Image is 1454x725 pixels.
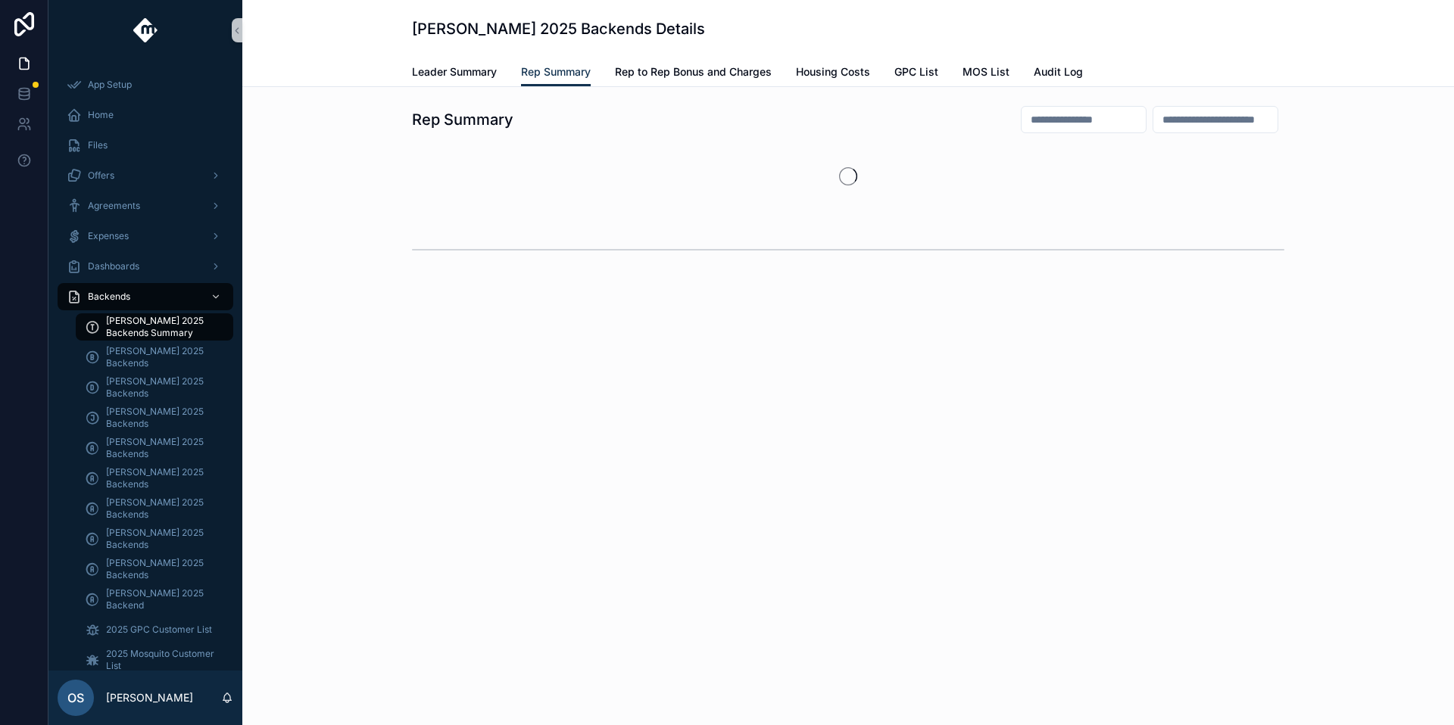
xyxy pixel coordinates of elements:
[88,260,139,272] span: Dashboards
[88,109,114,121] span: Home
[963,58,1009,89] a: MOS List
[58,162,233,189] a: Offers
[76,313,233,341] a: [PERSON_NAME] 2025 Backends Summary
[76,525,233,552] a: [PERSON_NAME] 2025 Backends
[76,344,233,371] a: [PERSON_NAME] 2025 Backends
[106,690,193,705] p: [PERSON_NAME]
[76,465,233,492] a: [PERSON_NAME] 2025 Backends
[412,18,705,39] h1: [PERSON_NAME] 2025 Backends Details
[88,170,114,182] span: Offers
[796,58,870,89] a: Housing Costs
[106,375,218,400] span: [PERSON_NAME] 2025 Backends
[88,291,130,303] span: Backends
[1034,64,1083,79] span: Audit Log
[106,406,218,430] span: [PERSON_NAME] 2025 Backends
[76,646,233,674] a: 2025 Mosquito Customer List
[412,109,513,130] h1: Rep Summary
[58,101,233,129] a: Home
[615,58,772,89] a: Rep to Rep Bonus and Charges
[58,222,233,250] a: Expenses
[521,64,591,79] span: Rep Summary
[963,64,1009,79] span: MOS List
[106,466,218,490] span: [PERSON_NAME] 2025 Backends
[58,132,233,159] a: Files
[88,79,132,91] span: App Setup
[521,58,591,87] a: Rep Summary
[1034,58,1083,89] a: Audit Log
[412,64,497,79] span: Leader Summary
[88,139,108,151] span: Files
[106,496,218,521] span: [PERSON_NAME] 2025 Backends
[88,230,129,242] span: Expenses
[894,64,938,79] span: GPC List
[76,404,233,431] a: [PERSON_NAME] 2025 Backends
[894,58,938,89] a: GPC List
[106,345,218,369] span: [PERSON_NAME] 2025 Backends
[76,434,233,462] a: [PERSON_NAME] 2025 Backends
[106,315,218,339] span: [PERSON_NAME] 2025 Backends Summary
[106,587,218,611] span: [PERSON_NAME] 2025 Backend
[76,586,233,613] a: [PERSON_NAME] 2025 Backend
[58,283,233,310] a: Backends
[48,61,242,671] div: scrollable content
[58,253,233,280] a: Dashboards
[106,557,218,581] span: [PERSON_NAME] 2025 Backends
[76,616,233,643] a: 2025 GPC Customer List
[133,18,158,42] img: App logo
[106,648,218,672] span: 2025 Mosquito Customer List
[412,58,497,89] a: Leader Summary
[67,689,84,707] span: OS
[88,200,140,212] span: Agreements
[76,374,233,401] a: [PERSON_NAME] 2025 Backends
[615,64,772,79] span: Rep to Rep Bonus and Charges
[796,64,870,79] span: Housing Costs
[76,495,233,522] a: [PERSON_NAME] 2025 Backends
[76,555,233,583] a: [PERSON_NAME] 2025 Backends
[106,624,212,636] span: 2025 GPC Customer List
[58,192,233,219] a: Agreements
[106,436,218,460] span: [PERSON_NAME] 2025 Backends
[58,71,233,98] a: App Setup
[106,527,218,551] span: [PERSON_NAME] 2025 Backends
